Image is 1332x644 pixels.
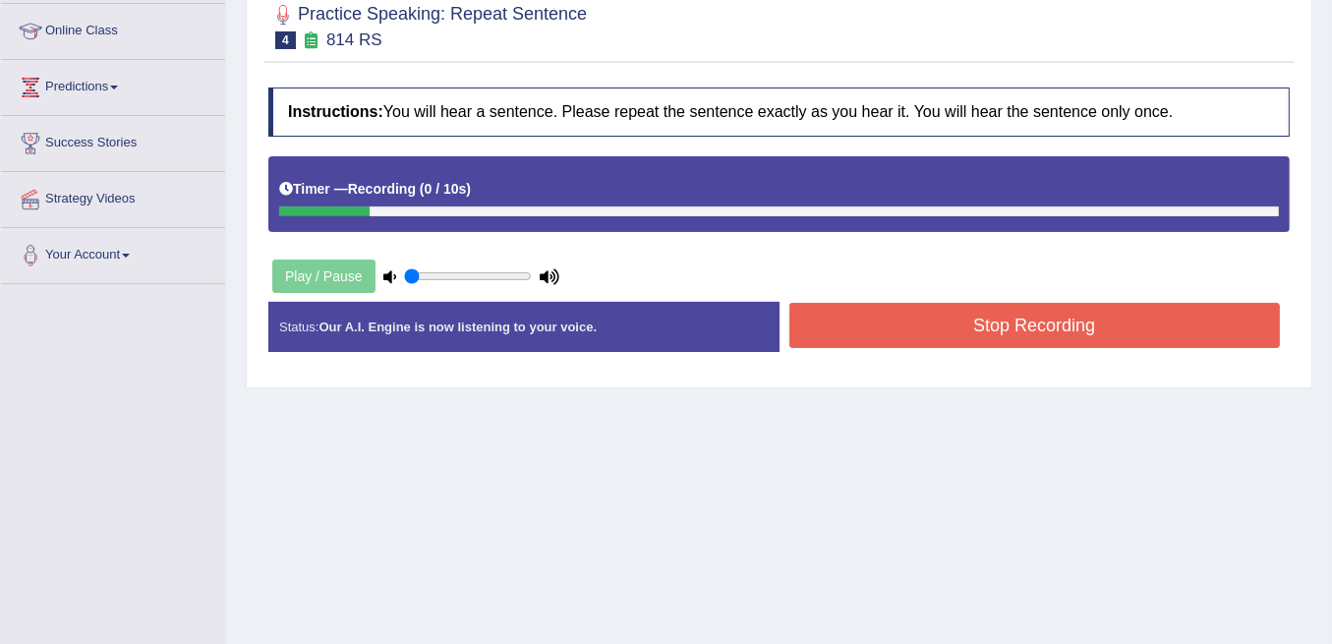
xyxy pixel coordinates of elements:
b: Instructions: [288,103,383,120]
a: Strategy Videos [1,172,225,221]
h5: Timer — [279,182,471,197]
small: 814 RS [326,30,382,49]
strong: Our A.I. Engine is now listening to your voice. [319,320,597,334]
span: 4 [275,31,296,49]
div: Status: [268,302,780,352]
b: ( [420,181,425,197]
b: ) [466,181,471,197]
h4: You will hear a sentence. Please repeat the sentence exactly as you hear it. You will hear the se... [268,88,1290,137]
a: Online Class [1,4,225,53]
button: Stop Recording [789,303,1281,348]
a: Success Stories [1,116,225,165]
a: Your Account [1,228,225,277]
a: Predictions [1,60,225,109]
small: Exam occurring question [301,31,321,50]
b: 0 / 10s [425,181,467,197]
b: Recording [348,181,416,197]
